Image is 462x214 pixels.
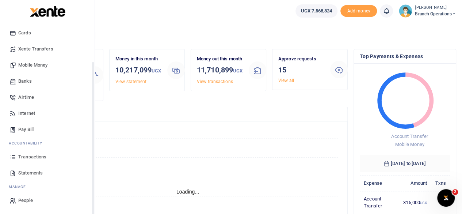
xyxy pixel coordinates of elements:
h6: [DATE] to [DATE] [360,155,450,172]
a: Mobile Money [6,57,89,73]
small: [PERSON_NAME] [415,5,456,11]
a: Add money [340,8,377,13]
a: profile-user [PERSON_NAME] Branch Operations [399,4,456,18]
small: UGX [152,68,161,74]
a: UGX 7,568,824 [295,4,337,18]
td: Account Transfer [360,191,399,214]
span: Transactions [18,153,46,161]
span: Account Transfer [391,134,428,139]
a: Pay Bill [6,121,89,138]
span: countability [14,140,42,146]
span: Mobile Money [18,61,47,69]
h3: 10,217,099 [115,64,161,76]
p: Money in this month [115,55,161,63]
td: 2 [431,191,450,214]
li: M [6,181,89,192]
td: 315,000 [399,191,431,214]
small: UGX [233,68,243,74]
span: 2 [452,189,458,195]
a: View transactions [197,79,233,84]
p: Approve requests [278,55,324,63]
li: Toup your wallet [340,5,377,17]
span: Xente Transfers [18,45,53,53]
a: Internet [6,105,89,121]
text: Loading... [176,189,199,195]
span: Pay Bill [18,126,34,133]
li: Wallet ballance [293,4,340,18]
a: View statement [115,79,146,84]
th: Txns [431,175,450,191]
a: Statements [6,165,89,181]
span: Add money [340,5,377,17]
a: People [6,192,89,209]
a: Transactions [6,149,89,165]
a: logo-small logo-large logo-large [29,8,65,14]
h4: Transactions Overview [34,110,341,118]
span: Internet [18,110,35,117]
th: Amount [399,175,431,191]
h3: 11,710,899 [197,64,243,76]
img: logo-large [30,6,65,17]
span: Statements [18,169,43,177]
img: profile-user [399,4,412,18]
a: View all [278,78,294,83]
a: Cards [6,25,89,41]
span: Banks [18,78,32,85]
small: UGX [420,201,427,205]
li: Ac [6,138,89,149]
iframe: Intercom live chat [437,189,455,207]
span: anage [12,184,26,189]
span: People [18,197,33,204]
p: Money out this month [197,55,243,63]
h4: Hello [PERSON_NAME] [28,31,456,40]
span: Cards [18,29,31,37]
a: Xente Transfers [6,41,89,57]
h3: 15 [278,64,324,75]
a: Banks [6,73,89,89]
span: Mobile Money [395,142,424,147]
span: UGX 7,568,824 [301,7,332,15]
th: Expense [360,175,399,191]
span: Airtime [18,94,34,101]
span: Branch Operations [415,11,456,17]
a: Airtime [6,89,89,105]
h4: Top Payments & Expenses [360,52,450,60]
